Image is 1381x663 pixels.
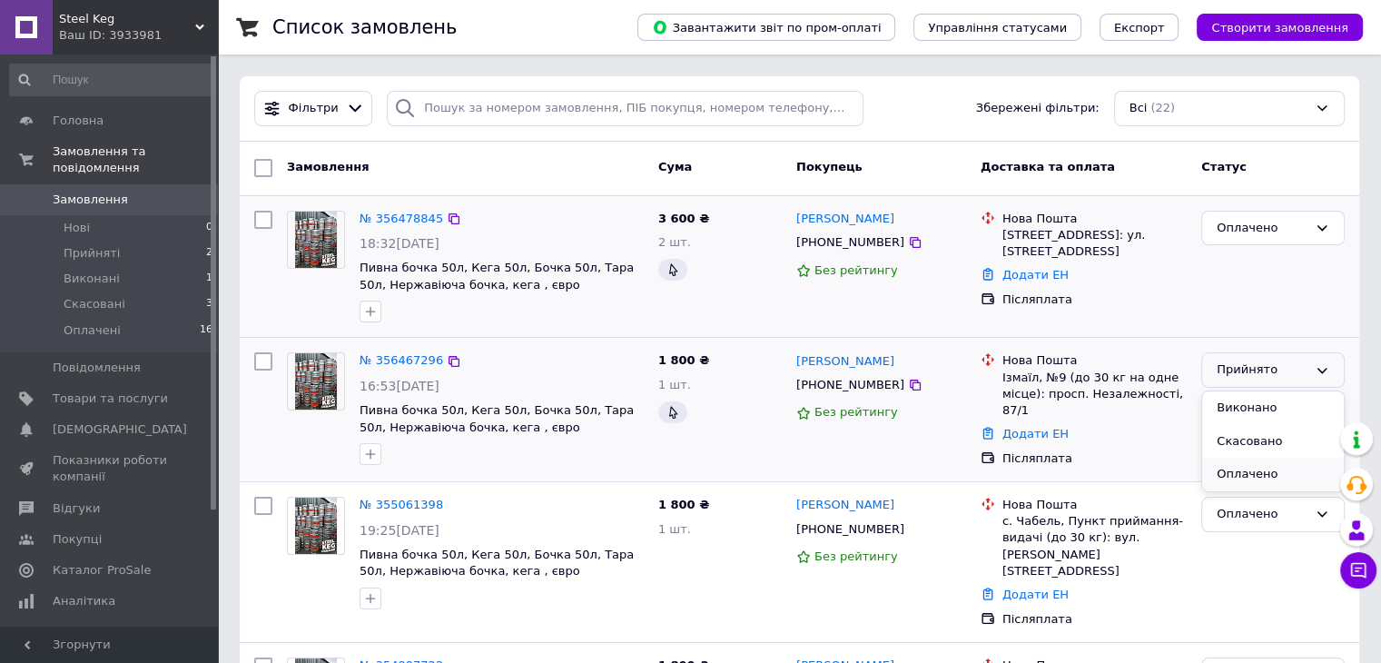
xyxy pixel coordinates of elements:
[796,211,894,228] a: [PERSON_NAME]
[9,64,214,96] input: Пошук
[64,220,90,236] span: Нові
[814,405,898,419] span: Без рейтингу
[360,403,634,450] a: Пивна бочка 50л, Кега 50л, Бочка 50л, Тара 50л, Нержавіюча бочка, кега , євро стандарт, Бочка
[272,16,457,38] h1: Список замовлень
[53,452,168,485] span: Показники роботи компанії
[814,549,898,563] span: Без рейтингу
[658,522,691,536] span: 1 шт.
[796,160,863,173] span: Покупець
[1002,497,1187,513] div: Нова Пошта
[295,353,337,410] img: Фото товару
[658,235,691,249] span: 2 шт.
[1002,588,1069,601] a: Додати ЕН
[1202,425,1344,459] li: Скасовано
[1129,100,1148,117] span: Всі
[1340,552,1376,589] button: Чат з покупцем
[1100,14,1179,41] button: Експорт
[1217,505,1307,524] div: Оплачено
[360,212,443,225] a: № 356478845
[981,160,1115,173] span: Доставка та оплата
[360,236,439,251] span: 18:32[DATE]
[796,497,894,514] a: [PERSON_NAME]
[360,379,439,393] span: 16:53[DATE]
[53,500,100,517] span: Відгуки
[658,160,692,173] span: Cума
[287,497,345,555] a: Фото товару
[64,271,120,287] span: Виконані
[59,27,218,44] div: Ваш ID: 3933981
[1179,20,1363,34] a: Створити замовлення
[200,322,212,339] span: 16
[64,245,120,262] span: Прийняті
[53,113,104,129] span: Головна
[658,498,709,511] span: 1 800 ₴
[206,220,212,236] span: 0
[1211,21,1348,35] span: Створити замовлення
[360,353,443,367] a: № 356467296
[976,100,1100,117] span: Збережені фільтри:
[658,378,691,391] span: 1 шт.
[360,548,634,595] a: Пивна бочка 50л, Кега 50л, Бочка 50л, Тара 50л, Нержавіюча бочка, кега , євро стандарт, Бочка
[206,271,212,287] span: 1
[1114,21,1165,35] span: Експорт
[1002,450,1187,467] div: Післяплата
[814,263,898,277] span: Без рейтингу
[295,212,337,268] img: Фото товару
[1002,513,1187,579] div: с. Чабель, Пункт приймання-видачі (до 30 кг): вул. [PERSON_NAME][STREET_ADDRESS]
[53,143,218,176] span: Замовлення та повідомлення
[658,212,709,225] span: 3 600 ₴
[1002,611,1187,628] div: Післяплата
[637,14,895,41] button: Завантажити звіт по пром-оплаті
[289,100,339,117] span: Фільтри
[287,352,345,411] a: Фото товару
[1217,219,1307,238] div: Оплачено
[1002,227,1187,260] div: [STREET_ADDRESS]: ул. [STREET_ADDRESS]
[206,245,212,262] span: 2
[53,562,151,579] span: Каталог ProSale
[1002,211,1187,227] div: Нова Пошта
[387,91,863,126] input: Пошук за номером замовлення, ПІБ покупця, номером телефону, Email, номером накладної
[64,322,121,339] span: Оплачені
[1002,352,1187,369] div: Нова Пошта
[206,296,212,312] span: 3
[360,261,634,308] a: Пивна бочка 50л, Кега 50л, Бочка 50л, Тара 50л, Нержавіюча бочка, кега , євро стандарт, Бочка
[53,192,128,208] span: Замовлення
[1202,458,1344,491] li: Оплачено
[1002,268,1069,282] a: Додати ЕН
[1197,14,1363,41] button: Створити замовлення
[793,518,908,541] div: [PHONE_NUMBER]
[53,421,187,438] span: [DEMOGRAPHIC_DATA]
[1002,427,1069,440] a: Додати ЕН
[793,373,908,397] div: [PHONE_NUMBER]
[287,160,369,173] span: Замовлення
[658,353,709,367] span: 1 800 ₴
[796,353,894,371] a: [PERSON_NAME]
[53,360,141,376] span: Повідомлення
[287,211,345,269] a: Фото товару
[1202,391,1344,425] li: Виконано
[64,296,125,312] span: Скасовані
[652,19,881,35] span: Завантажити звіт по пром-оплаті
[59,11,195,27] span: Steel Keg
[360,498,443,511] a: № 355061398
[1201,160,1247,173] span: Статус
[53,531,102,548] span: Покупці
[1217,361,1307,380] div: Прийнято
[295,498,337,554] img: Фото товару
[53,391,168,407] span: Товари та послуги
[53,624,168,657] span: Управління сайтом
[913,14,1081,41] button: Управління статусами
[1002,292,1187,308] div: Післяплата
[360,523,439,538] span: 19:25[DATE]
[1002,370,1187,420] div: Ізмаїл, №9 (до 30 кг на одне місце): просп. Незалежності, 87/1
[53,593,115,609] span: Аналітика
[793,231,908,254] div: [PHONE_NUMBER]
[1150,101,1175,114] span: (22)
[928,21,1067,35] span: Управління статусами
